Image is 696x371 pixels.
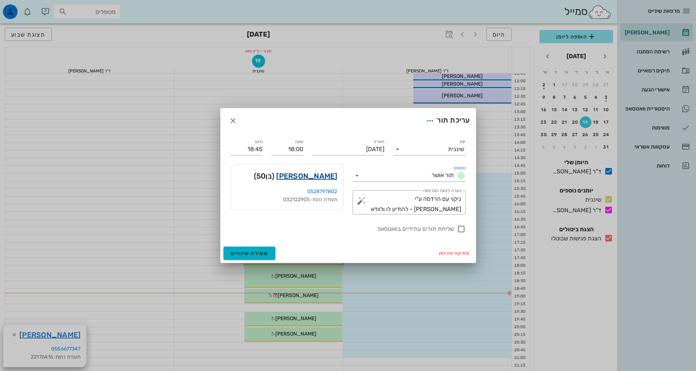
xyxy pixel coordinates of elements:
span: תור אושר [432,172,454,179]
button: מחיקה מהיומן [436,248,473,258]
div: סטטוסתור אושר [353,170,466,181]
div: עריכת תור [424,114,470,127]
div: יומןשיננית [393,143,466,155]
div: תעודת זהות: 032122905 [237,196,338,204]
a: [PERSON_NAME] [276,170,337,182]
label: יומן [459,139,466,145]
label: סיום [255,139,263,145]
span: (בן ) [254,170,275,182]
label: שליחת תורים עתידיים בוואטסאפ [231,225,454,233]
a: 0528797802 [307,188,338,195]
span: 50 [256,172,266,180]
span: שמירת שינויים [231,250,268,256]
label: שעה [295,139,303,145]
div: שיננית [448,146,464,153]
button: שמירת שינויים [223,247,276,260]
span: מחיקה מהיומן [439,251,470,256]
label: הערה לצוות המרפאה [423,188,461,194]
label: סטטוס [454,165,466,171]
label: תאריך [373,139,384,145]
